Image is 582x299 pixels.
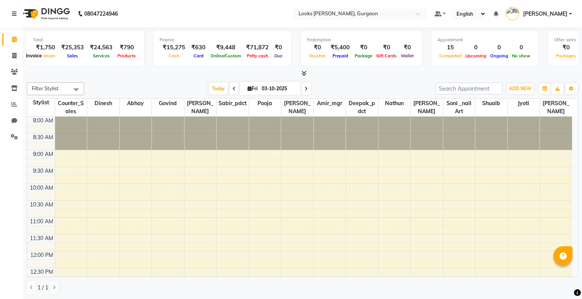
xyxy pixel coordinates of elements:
[152,99,184,108] span: govind
[84,3,118,24] b: 08047224946
[29,268,55,276] div: 12:30 PM
[399,43,416,52] div: ₹0
[20,3,72,24] img: logo
[217,99,249,108] span: sabir_pdct
[160,37,285,43] div: Finance
[32,85,59,91] span: Filter Stylist
[27,99,55,107] div: Stylist
[243,43,272,52] div: ₹71,872
[116,53,138,58] span: Products
[463,53,488,58] span: Upcoming
[328,43,353,52] div: ₹5,400
[120,99,152,108] span: abhay
[411,99,443,116] span: [PERSON_NAME]
[488,53,510,58] span: Ongoing
[58,43,87,52] div: ₹25,353
[488,43,510,52] div: 0
[463,43,488,52] div: 0
[374,53,399,58] span: Gift Cards
[24,51,44,60] div: Invoice
[554,43,578,52] div: ₹0
[259,83,298,94] input: 2025-10-03
[28,184,55,192] div: 10:00 AM
[307,43,328,52] div: ₹0
[475,99,507,108] span: Shuaib
[192,53,205,58] span: Card
[188,43,209,52] div: ₹630
[272,43,285,52] div: ₹0
[331,53,350,58] span: Prepaid
[246,86,259,91] span: Fri
[378,99,411,108] span: Nathun
[437,53,463,58] span: Completed
[314,99,346,108] span: Amir_mgr
[272,53,284,58] span: Due
[437,37,532,43] div: Appointment
[281,99,313,116] span: [PERSON_NAME]
[28,201,55,209] div: 10:30 AM
[353,43,374,52] div: ₹0
[346,99,378,116] span: Deepak_pdct
[249,99,281,108] span: pooja
[508,99,540,108] span: Jyoti
[523,10,567,18] span: [PERSON_NAME]
[437,43,463,52] div: 15
[209,43,243,52] div: ₹9,448
[87,99,119,108] span: dinesh
[31,117,55,125] div: 8:00 AM
[507,83,533,94] button: ADD NEW
[116,43,138,52] div: ₹790
[65,53,80,58] span: Sales
[510,53,532,58] span: No show
[443,99,475,116] span: Soni _nail art
[307,37,416,43] div: Redemption
[87,43,116,52] div: ₹24,563
[31,167,55,175] div: 9:30 AM
[209,53,243,58] span: Online/Custom
[184,99,217,116] span: [PERSON_NAME]
[353,53,374,58] span: Package
[31,133,55,141] div: 8:30 AM
[307,53,328,58] span: Voucher
[540,99,572,116] span: [PERSON_NAME]
[91,53,112,58] span: Services
[29,251,55,259] div: 12:00 PM
[37,284,48,292] span: 1 / 1
[28,234,55,242] div: 11:30 AM
[509,86,531,91] span: ADD NEW
[31,150,55,158] div: 9:00 AM
[506,7,519,20] img: Rishabh Kapoor
[554,53,578,58] span: Packages
[55,99,87,116] span: Counter_Sales
[435,83,502,94] input: Search Appointment
[33,43,58,52] div: ₹1,750
[33,37,138,43] div: Total
[160,43,188,52] div: ₹15,275
[28,218,55,226] div: 11:00 AM
[245,53,270,58] span: Petty cash
[374,43,399,52] div: ₹0
[209,83,228,94] span: Today
[510,43,532,52] div: 0
[167,53,181,58] span: Cash
[399,53,416,58] span: Wallet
